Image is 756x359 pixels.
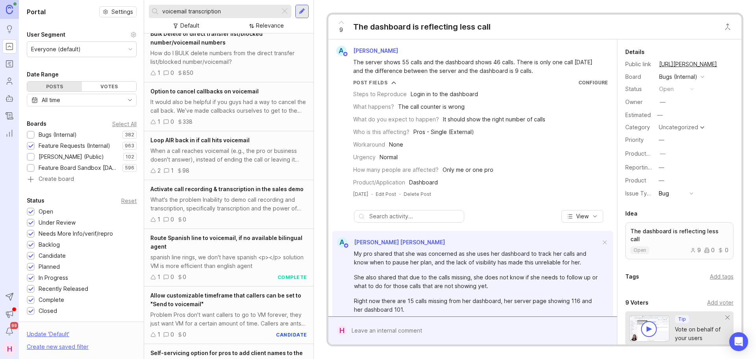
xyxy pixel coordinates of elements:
label: Issue Type [625,190,654,197]
label: ProductboardID [625,150,667,157]
div: Vote on behalf of your users [675,325,726,342]
div: It would also be helpful if you guys had a way to cancel the call back. We’ve made callbacks ours... [150,98,307,115]
img: member badge [342,51,348,57]
div: complete [278,274,307,281]
div: How many people are affected? [353,166,439,174]
span: 9 [339,26,343,34]
span: 99 [10,322,18,329]
div: Planned [39,262,60,271]
div: A [337,237,347,247]
button: Post Fields [353,79,397,86]
div: Bug [659,189,669,198]
img: member badge [343,243,349,249]
input: Search activity... [369,212,460,221]
button: View [561,210,603,223]
div: spanish line rings, we don't have spanish <p></p> solution VM is more efficient than english agent [150,253,307,270]
button: Settings [99,6,137,17]
div: Workaround [353,140,385,149]
div: 0 [183,215,186,224]
div: Select All [112,122,137,126]
div: Status [625,85,653,93]
div: Open [39,207,53,216]
div: Who is this affecting? [353,128,409,136]
label: Product [625,177,646,184]
p: 596 [125,165,134,171]
span: View [576,212,589,220]
div: Category [625,123,653,132]
span: Option to cancel callbacks on voicemail [150,88,259,95]
span: Settings [111,8,133,16]
div: The call counter is wrong [398,102,465,111]
div: 9 Voters [625,298,649,307]
span: Route Spanish line to voicemail, if no available bilingual agent [150,234,302,250]
div: Post Fields [353,79,388,86]
div: Pros - Single (External) [413,128,474,136]
div: open [659,85,674,93]
button: Announcements [2,307,17,321]
div: 9 [690,247,701,253]
div: Dashboard [409,178,438,187]
a: Reporting [2,126,17,140]
div: Relevance [256,21,284,30]
div: Open Intercom Messenger [729,332,748,351]
a: Option to cancel callbacks on voicemailIt would also be helpful if you guys had a way to cancel t... [144,82,313,131]
div: 1 [157,117,160,126]
a: Activate call recording & transcription in the sales demoWhat's the problem Inability to demo cal... [144,180,313,229]
span: Loop AIR back in if call hits voicemail [150,137,250,143]
span: Allow customizable timeframe that callers can be set to "Send to voicemail" [150,292,301,307]
div: Only me or one pro [443,166,493,174]
a: Roadmaps [2,57,17,71]
span: [PERSON_NAME] [353,47,398,54]
a: Users [2,74,17,88]
div: · [399,191,400,197]
div: 1 [157,273,160,281]
a: Allow customizable timeframe that callers can be set to "Send to voicemail"Problem Pros don't wan... [144,286,313,344]
div: She also shared that due to the calls missing, she does not know if she needs to follow up or wha... [354,273,600,290]
div: Uncategorized [659,125,698,130]
div: My pro shared that she was concerned as she uses her dashboard to track her calls and know when t... [354,249,600,267]
div: — [660,149,665,158]
div: 0 [183,273,186,281]
div: In Progress [39,273,68,282]
p: Tip [678,316,686,322]
div: Votes [82,82,137,91]
div: Steps to Reproduce [353,90,407,99]
div: 1 [157,215,160,224]
div: Right now there are 15 calls missing from her dashboard, her server page showing 116 and her dash... [354,297,600,314]
div: Board [625,73,653,81]
div: Tags [625,272,639,281]
div: Estimated [625,112,651,118]
p: 382 [125,132,134,138]
div: Status [27,196,44,205]
a: Autopilot [2,91,17,106]
button: Send to Autopilot [2,290,17,304]
div: 0 [170,330,174,339]
div: 0 [718,247,728,253]
div: Backlog [39,240,60,249]
div: 850 [183,69,193,77]
p: 102 [126,154,134,160]
div: Complete [39,296,64,304]
div: 0 [170,215,174,224]
div: Update ' Default ' [27,330,69,342]
input: Search... [162,7,277,16]
div: 338 [183,117,193,126]
a: Portal [2,39,17,54]
div: Reset [121,199,137,203]
div: — [655,110,665,120]
div: H [337,326,347,336]
div: Date Range [27,70,59,79]
div: Normal [380,153,398,162]
div: Edit Post [376,191,396,197]
div: Add voter [707,298,734,307]
div: The dashboard is reflecting less call [353,21,491,32]
div: Boards [27,119,46,128]
a: The dashboard is reflecting less callopen900 [625,222,734,259]
a: [DATE] [353,191,368,197]
div: Default [180,21,199,30]
div: It should show the right number of calls [443,115,545,124]
button: Notifications [2,324,17,339]
div: User Segment [27,30,65,39]
p: 963 [125,143,134,149]
div: candidate [276,331,307,338]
